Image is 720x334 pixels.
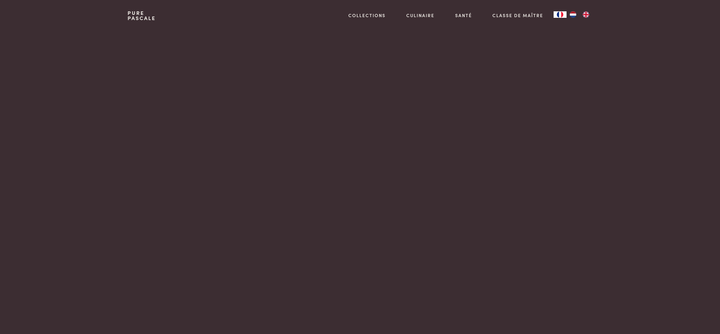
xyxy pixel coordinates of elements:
aside: Language selected: Français [554,11,592,18]
a: Collections [348,12,386,19]
a: Santé [455,12,472,19]
a: NL [567,11,579,18]
a: EN [579,11,592,18]
a: Culinaire [406,12,434,19]
a: Classe de maître [492,12,543,19]
div: Language [554,11,567,18]
a: FR [554,11,567,18]
a: PurePascale [128,10,156,21]
ul: Language list [567,11,592,18]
